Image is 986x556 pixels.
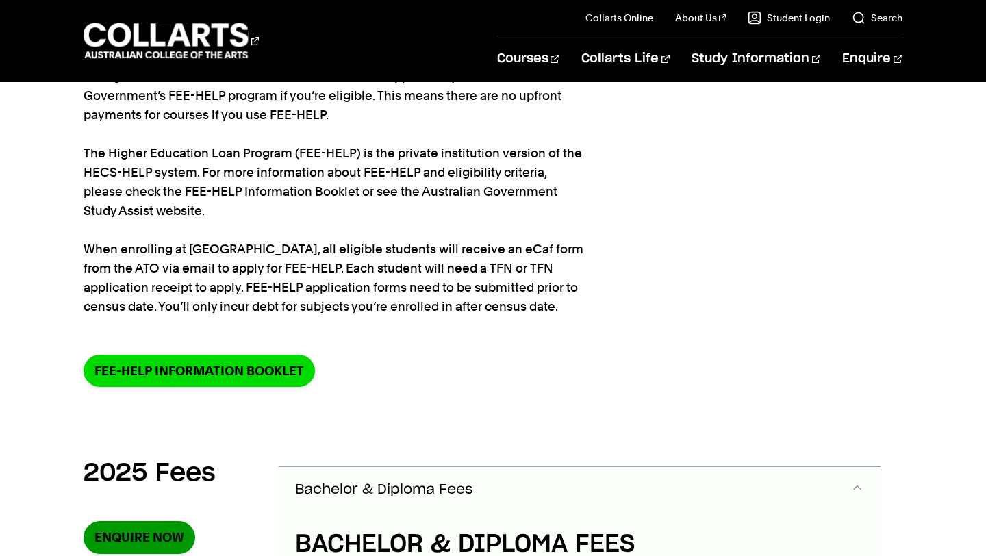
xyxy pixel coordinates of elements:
[84,458,216,488] h2: 2025 Fees
[581,36,670,81] a: Collarts Life
[84,355,315,387] a: FEE-HELP information booklet
[748,11,830,25] a: Student Login
[852,11,902,25] a: Search
[84,21,259,60] div: Go to homepage
[497,36,559,81] a: Courses
[692,36,820,81] a: Study Information
[84,67,583,316] p: All higher education courses offered at Collarts are supported by the Australian Government’s FEE...
[842,36,902,81] a: Enquire
[675,11,726,25] a: About Us
[279,467,880,512] button: Bachelor & Diploma Fees
[84,521,195,553] a: Enquire Now
[295,482,473,498] span: Bachelor & Diploma Fees
[585,11,653,25] a: Collarts Online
